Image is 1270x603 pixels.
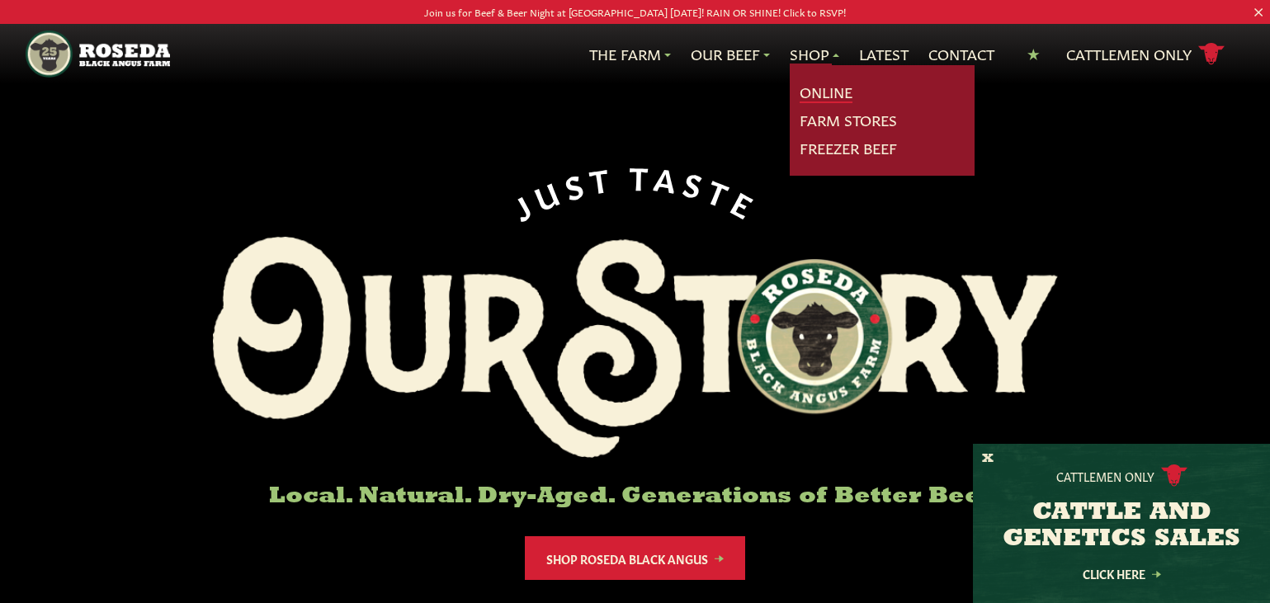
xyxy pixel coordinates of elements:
[800,110,897,131] a: Farm Stores
[1047,568,1196,579] a: Click Here
[629,158,655,192] span: T
[703,172,739,212] span: T
[800,138,897,159] a: Freezer Beef
[589,44,671,65] a: The Farm
[528,171,568,213] span: U
[652,159,684,196] span: A
[26,24,1244,84] nav: Main Navigation
[1056,468,1154,484] p: Cattlemen Only
[26,31,170,78] img: https://roseda.com/wp-content/uploads/2021/05/roseda-25-header.png
[505,184,540,224] span: J
[727,183,764,224] span: E
[859,44,909,65] a: Latest
[691,44,770,65] a: Our Beef
[213,484,1058,510] h6: Local. Natural. Dry-Aged. Generations of Better Beef.
[504,158,767,224] div: JUST TASTE
[1161,464,1187,487] img: cattle-icon.svg
[525,536,745,580] a: Shop Roseda Black Angus
[928,44,994,65] a: Contact
[800,82,852,103] a: Online
[64,3,1206,21] p: Join us for Beef & Beer Night at [GEOGRAPHIC_DATA] [DATE]! RAIN OR SHINE! Click to RSVP!
[213,237,1058,458] img: Roseda Black Aangus Farm
[1066,40,1225,68] a: Cattlemen Only
[994,500,1249,553] h3: CATTLE AND GENETICS SALES
[559,163,592,201] span: S
[587,159,617,196] span: T
[680,164,712,202] span: S
[982,450,994,468] button: X
[790,44,839,65] a: Shop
